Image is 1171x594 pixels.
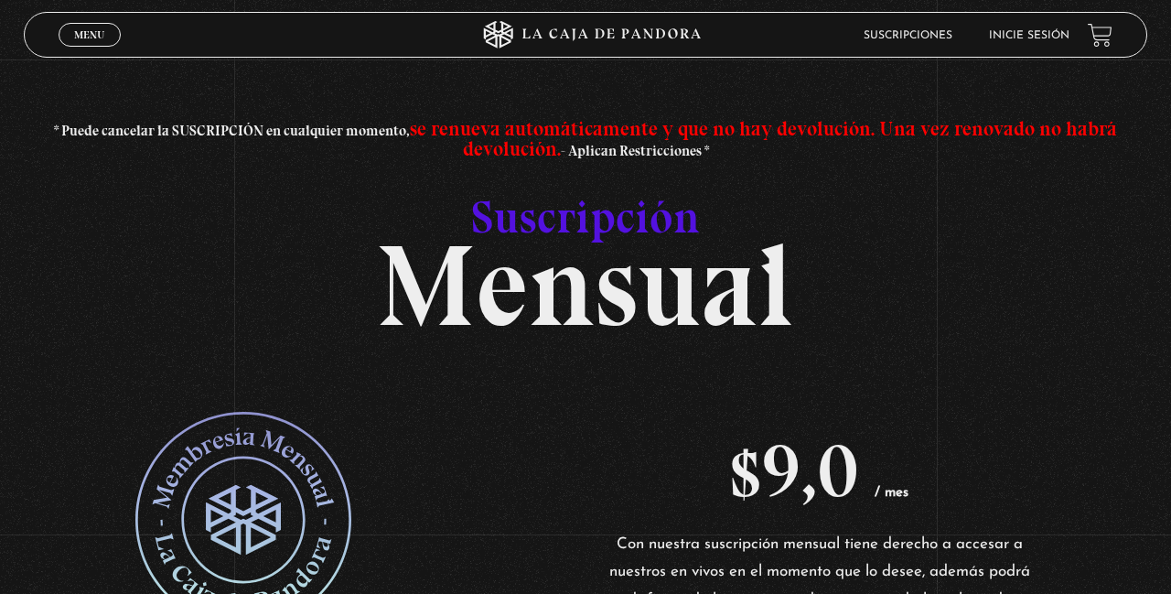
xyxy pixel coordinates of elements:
[864,30,952,41] a: Suscripciones
[730,427,761,515] span: $
[24,159,1148,320] h2: Mensual
[410,116,1117,161] span: se renueva automáticamente y que no hay devolución. Una vez renovado no habrá devolución.
[69,45,112,58] span: Cerrar
[471,189,700,244] span: Suscripción
[1088,22,1112,47] a: View your shopping cart
[730,427,859,515] bdi: 9,0
[875,486,908,500] span: / mes
[74,29,104,40] span: Menu
[24,119,1148,159] h3: * Puede cancelar la SUSCRIPCIÓN en cualquier momento, - Aplican Restricciones *
[989,30,1069,41] a: Inicie sesión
